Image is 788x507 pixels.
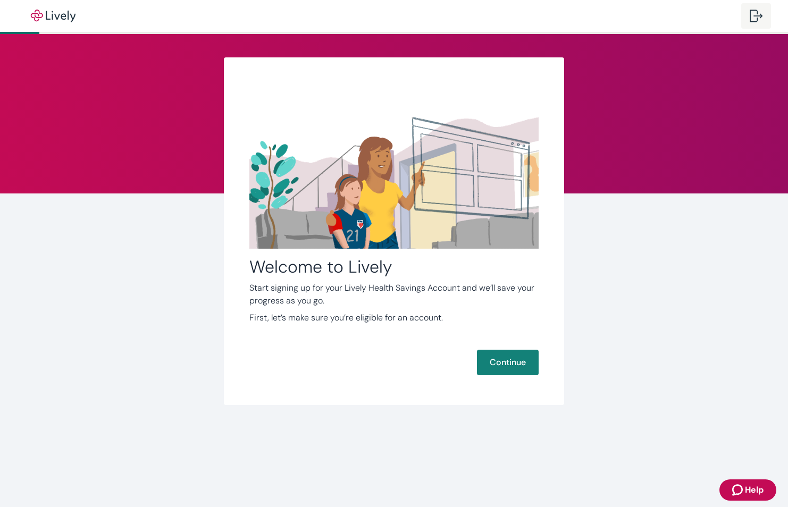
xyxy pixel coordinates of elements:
button: Zendesk support iconHelp [719,479,776,501]
img: Lively [23,10,83,22]
p: First, let’s make sure you’re eligible for an account. [249,311,539,324]
button: Log out [741,3,771,29]
p: Start signing up for your Lively Health Savings Account and we’ll save your progress as you go. [249,282,539,307]
h2: Welcome to Lively [249,256,539,277]
button: Continue [477,350,539,375]
svg: Zendesk support icon [732,484,745,496]
span: Help [745,484,764,496]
